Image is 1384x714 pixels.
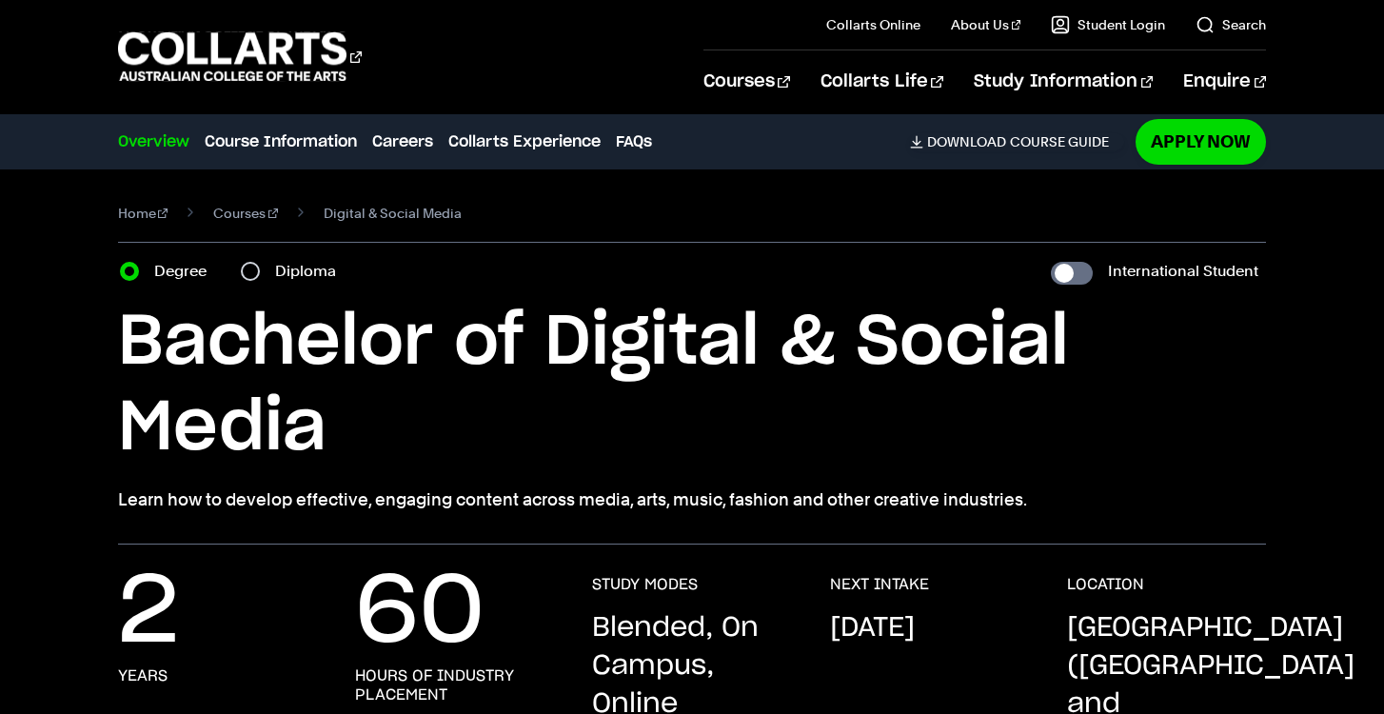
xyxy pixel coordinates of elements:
[355,575,484,651] p: 60
[324,200,462,227] span: Digital & Social Media
[830,575,929,594] h3: NEXT INTAKE
[213,200,278,227] a: Courses
[821,50,943,113] a: Collarts Life
[616,130,652,153] a: FAQs
[951,15,1021,34] a: About Us
[1136,119,1266,164] a: Apply Now
[703,50,790,113] a: Courses
[974,50,1153,113] a: Study Information
[1051,15,1165,34] a: Student Login
[355,666,554,704] h3: hours of industry placement
[154,258,218,285] label: Degree
[118,130,189,153] a: Overview
[118,486,1267,513] p: Learn how to develop effective, engaging content across media, arts, music, fashion and other cre...
[592,575,698,594] h3: STUDY MODES
[118,575,179,651] p: 2
[927,133,1006,150] span: Download
[118,30,362,84] div: Go to homepage
[830,609,915,647] p: [DATE]
[1067,575,1144,594] h3: LOCATION
[1183,50,1266,113] a: Enquire
[118,200,168,227] a: Home
[205,130,357,153] a: Course Information
[118,300,1267,471] h1: Bachelor of Digital & Social Media
[1196,15,1266,34] a: Search
[275,258,347,285] label: Diploma
[826,15,920,34] a: Collarts Online
[1108,258,1258,285] label: International Student
[372,130,433,153] a: Careers
[448,130,601,153] a: Collarts Experience
[118,666,168,685] h3: years
[910,133,1124,150] a: DownloadCourse Guide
